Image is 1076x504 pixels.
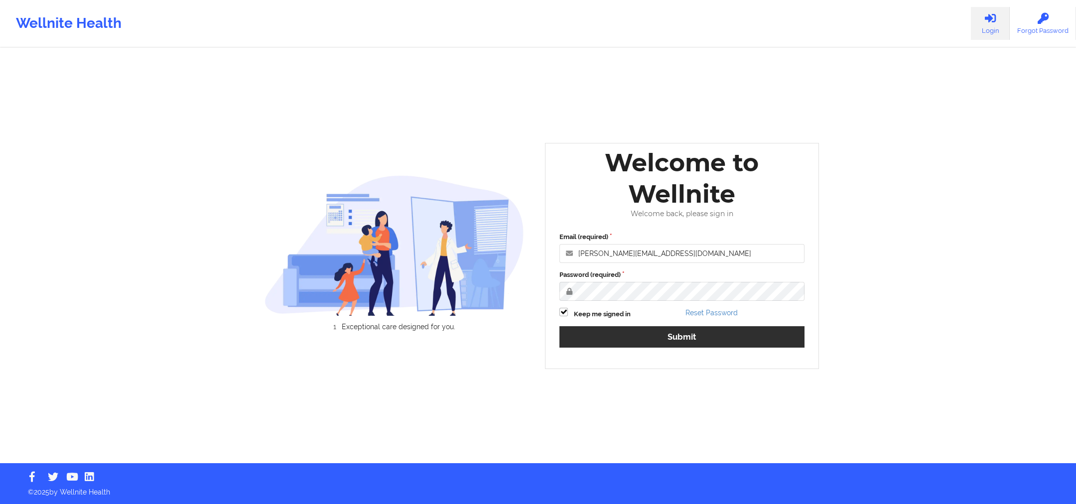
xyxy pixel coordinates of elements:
li: Exceptional care designed for you. [273,323,524,331]
a: Forgot Password [1010,7,1076,40]
label: Keep me signed in [574,309,631,319]
label: Email (required) [559,232,805,242]
input: Email address [559,244,805,263]
a: Login [971,7,1010,40]
label: Password (required) [559,270,805,280]
p: © 2025 by Wellnite Health [21,480,1055,497]
div: Welcome to Wellnite [552,147,811,210]
div: Welcome back, please sign in [552,210,811,218]
button: Submit [559,326,805,348]
img: wellnite-auth-hero_200.c722682e.png [265,175,525,316]
a: Reset Password [685,309,738,317]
